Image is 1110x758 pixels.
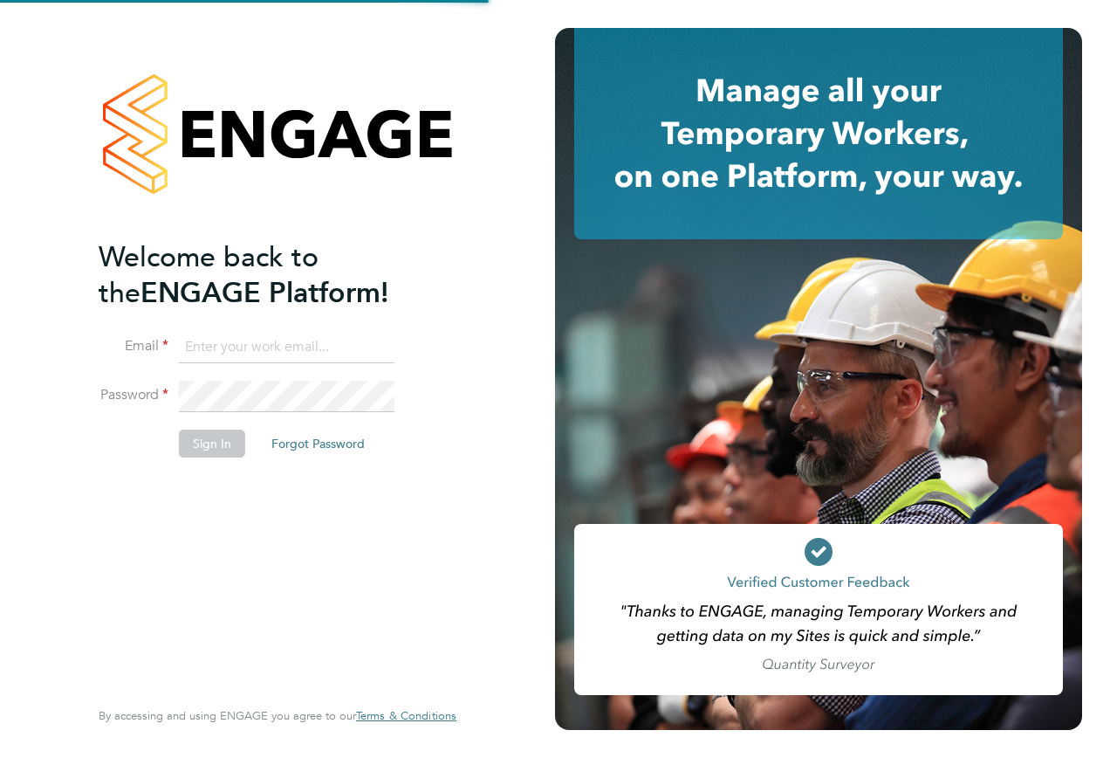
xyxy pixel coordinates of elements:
input: Enter your work email... [179,332,394,363]
a: Terms & Conditions [356,709,456,723]
label: Email [99,337,168,355]
span: By accessing and using ENGAGE you agree to our [99,708,456,723]
span: Welcome back to the [99,240,319,310]
span: Terms & Conditions [356,708,456,723]
button: Forgot Password [257,430,379,458]
h2: ENGAGE Platform! [99,239,439,311]
button: Sign In [179,430,245,458]
label: Password [99,386,168,404]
